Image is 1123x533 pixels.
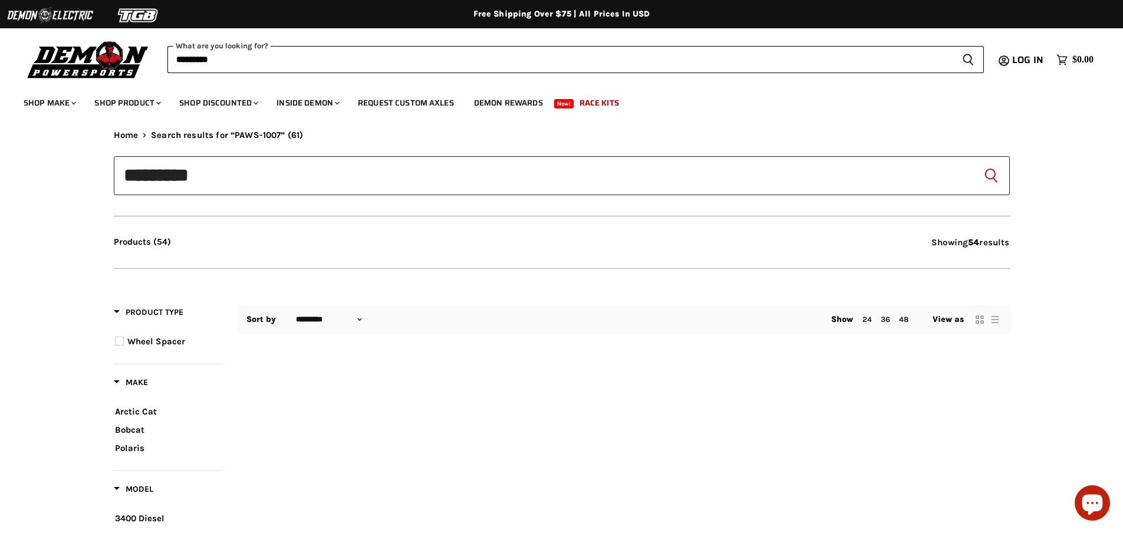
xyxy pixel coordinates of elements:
[881,315,890,324] a: 36
[554,99,574,108] span: New!
[931,237,1009,248] span: Showing results
[114,307,183,317] span: Product Type
[831,314,854,324] span: Show
[982,166,1000,185] button: Search
[115,425,144,435] span: Bobcat
[151,130,303,140] span: Search results for “PAWS-1007” (61)
[167,46,953,73] input: Search
[114,307,183,321] button: Filter by Product Type
[167,46,984,73] form: Product
[268,91,347,115] a: Inside Demon
[114,130,139,140] a: Home
[85,91,168,115] a: Shop Product
[114,156,1010,195] form: Product
[1007,55,1050,65] a: Log in
[1012,52,1043,67] span: Log in
[349,91,463,115] a: Request Custom Axles
[114,483,153,498] button: Filter by Model
[974,314,986,325] button: grid view
[115,513,164,524] span: 3400 Diesel
[968,237,979,248] strong: 54
[94,4,183,27] img: TGB Logo 2
[114,237,171,247] button: Products (54)
[15,91,83,115] a: Shop Make
[1072,54,1094,65] span: $0.00
[1071,485,1114,524] inbox-online-store-chat: Shopify online store chat
[15,86,1091,115] ul: Main menu
[571,91,628,115] a: Race Kits
[246,315,276,324] label: Sort by
[899,315,908,324] a: 48
[90,9,1033,19] div: Free Shipping Over $75 | All Prices In USD
[114,156,1010,195] input: Search
[6,4,94,27] img: Demon Electric Logo 2
[953,46,984,73] button: Search
[170,91,265,115] a: Shop Discounted
[115,443,144,453] span: Polaris
[114,130,1010,140] nav: Breadcrumbs
[114,377,148,387] span: Make
[989,314,1001,325] button: list view
[127,336,185,347] span: Wheel Spacer
[933,315,964,324] span: View as
[862,315,872,324] a: 24
[1050,51,1099,68] a: $0.00
[114,377,148,391] button: Filter by Make
[465,91,552,115] a: Demon Rewards
[24,38,153,80] img: Demon Powersports
[115,406,157,417] span: Arctic Cat
[114,484,153,494] span: Model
